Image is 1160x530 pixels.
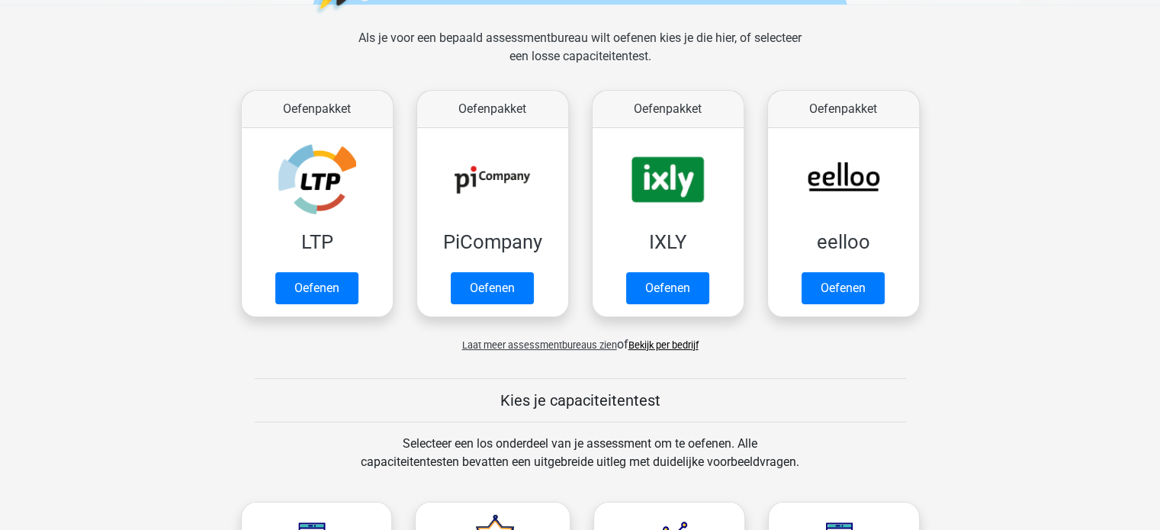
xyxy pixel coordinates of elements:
div: Als je voor een bepaald assessmentbureau wilt oefenen kies je die hier, of selecteer een losse ca... [346,29,814,84]
div: Selecteer een los onderdeel van je assessment om te oefenen. Alle capaciteitentesten bevatten een... [346,435,814,490]
a: Oefenen [802,272,885,304]
a: Bekijk per bedrijf [628,339,699,351]
a: Oefenen [275,272,358,304]
span: Laat meer assessmentbureaus zien [462,339,617,351]
a: Oefenen [626,272,709,304]
a: Oefenen [451,272,534,304]
div: of [230,323,931,354]
h5: Kies je capaciteitentest [255,391,906,410]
